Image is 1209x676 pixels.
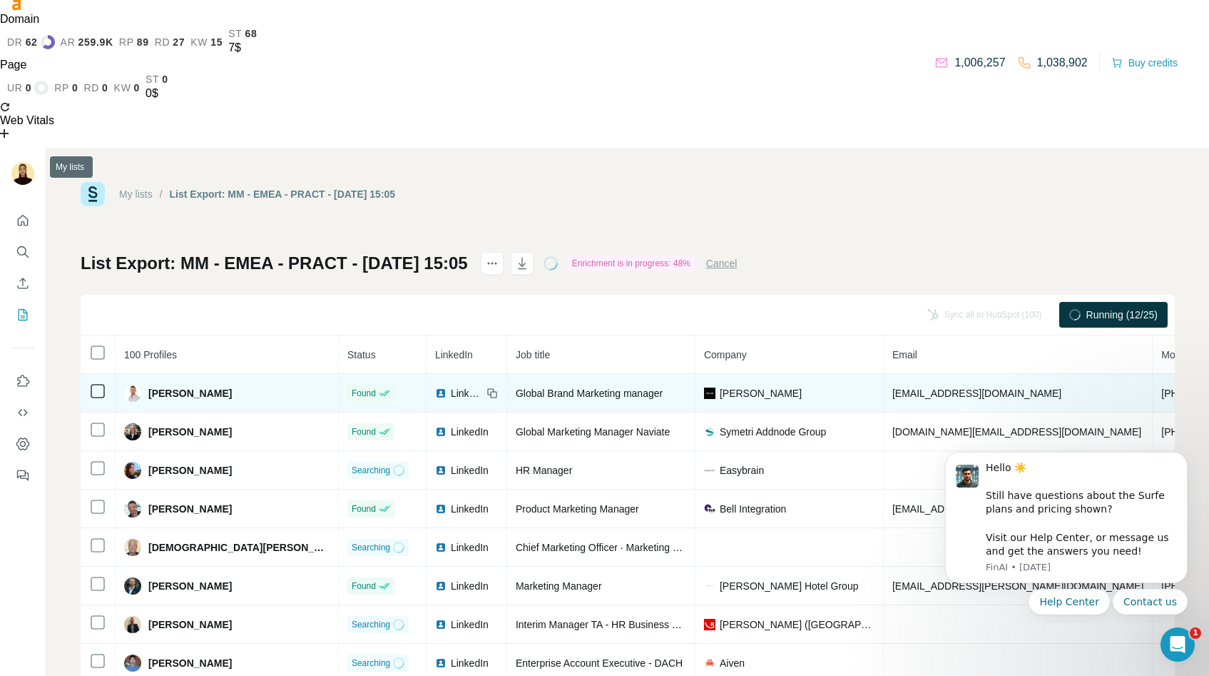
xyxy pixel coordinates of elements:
button: Cancel [706,256,738,271]
span: 0 [162,74,168,85]
span: [PERSON_NAME] [148,463,232,478]
a: rd27 [155,36,185,48]
img: LinkedIn logo [435,426,447,438]
a: dr62 [7,35,55,49]
span: ar [61,36,76,48]
span: Aiven [720,656,745,670]
span: Searching [352,541,390,554]
span: 0 [102,82,108,94]
span: [PERSON_NAME] [148,386,232,400]
button: actions [481,252,504,275]
img: company-logo [704,388,715,399]
img: company-logo [704,657,715,669]
img: Avatar [11,162,34,185]
span: [PERSON_NAME] [148,617,232,632]
span: st [146,74,159,85]
img: LinkedIn logo [435,619,447,630]
span: 0 [26,82,32,94]
span: 0 [134,82,141,94]
span: dr [7,36,23,48]
a: rp0 [54,82,78,94]
span: LinkedIn [451,579,489,593]
img: Avatar [124,462,141,479]
span: [DEMOGRAPHIC_DATA][PERSON_NAME] [148,540,330,555]
span: LinkedIn [451,617,489,632]
span: Global Brand Marketing manager [516,388,663,399]
span: Searching [352,657,390,670]
span: [EMAIL_ADDRESS][DOMAIN_NAME] [892,503,1061,515]
h1: List Export: MM - EMEA - PRACT - [DATE] 15:05 [81,252,468,275]
span: Easybrain [720,463,764,478]
a: rp89 [119,36,149,48]
span: Email [892,349,917,360]
button: Enrich CSV [11,271,34,296]
span: Job title [516,349,550,360]
img: LinkedIn logo [435,657,447,669]
span: LinkedIn [451,540,489,555]
img: company-logo [704,465,715,476]
button: Dashboard [11,431,34,457]
span: Found [352,503,376,515]
span: Company [704,349,747,360]
div: 0$ [146,85,168,102]
span: rp [119,36,134,48]
img: Avatar [124,423,141,440]
span: kw [190,36,208,48]
div: List Export: MM - EMEA - PRACT - [DATE] 15:05 [170,187,396,201]
span: 27 [173,36,185,48]
img: Avatar [124,655,141,672]
span: 89 [137,36,149,48]
span: [PERSON_NAME] [720,386,802,400]
a: kw15 [190,36,223,48]
img: Avatar [124,385,141,402]
img: company-logo [704,582,715,589]
span: Interim Manager TA - HR Business Partner [516,619,705,630]
img: company-logo [704,426,715,438]
span: st [228,28,242,39]
button: My lists [11,302,34,328]
span: kw [114,82,131,94]
iframe: Intercom notifications message [924,439,1209,623]
span: [PERSON_NAME] [148,579,232,593]
img: LinkedIn logo [435,542,447,553]
a: My lists [119,188,153,200]
span: [EMAIL_ADDRESS][PERSON_NAME][DOMAIN_NAME] [892,580,1143,592]
span: Global Marketing Manager Naviate [516,426,670,438]
span: [DOMAIN_NAME][EMAIL_ADDRESS][DOMAIN_NAME] [892,426,1141,438]
span: LinkedIn [435,349,473,360]
button: Quick start [11,208,34,233]
span: LinkedIn [451,502,489,516]
img: LinkedIn logo [435,465,447,476]
div: 7$ [228,39,257,56]
div: Enrichment is in progress: 48% [568,255,695,272]
span: 259.9K [78,36,113,48]
span: LinkedIn [451,386,482,400]
span: 0 [72,82,78,94]
span: Found [352,425,376,438]
a: ar259.9K [61,36,113,48]
p: 1,006,257 [954,54,1005,71]
a: st68 [228,28,257,39]
span: LinkedIn [451,656,489,670]
span: [PERSON_NAME] [148,502,232,516]
img: LinkedIn logo [435,388,447,399]
span: Searching [352,618,390,631]
a: rd0 [83,82,108,94]
a: kw0 [114,82,140,94]
span: [PERSON_NAME] Hotel Group [720,579,859,593]
span: Status [347,349,376,360]
span: rd [83,82,99,94]
span: Found [352,580,376,592]
img: Avatar [124,500,141,518]
iframe: Intercom live chat [1160,627,1195,662]
span: Searching [352,464,390,477]
span: rd [155,36,170,48]
span: [PERSON_NAME] [148,425,232,439]
img: LinkedIn logo [435,580,447,592]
